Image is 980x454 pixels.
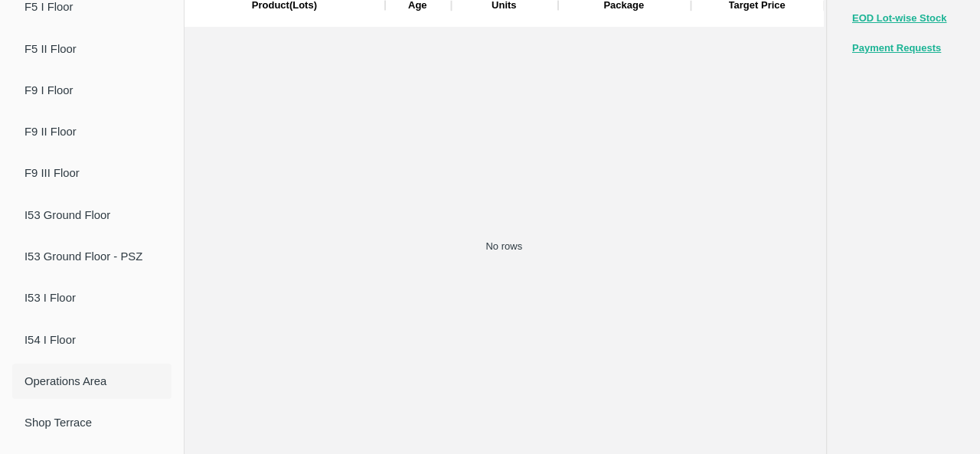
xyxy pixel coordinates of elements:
[852,40,941,57] button: Payment Requests
[852,10,947,28] button: EOD Lot-wise Stock
[24,123,159,140] span: F9 II Floor
[24,207,159,224] span: I53 Ground Floor
[24,41,159,57] span: F5 II Floor
[24,414,159,431] span: Shop Terrace
[24,332,159,348] span: I54 I Floor
[24,289,159,306] span: I53 I Floor
[24,165,159,181] span: F9 III Floor
[24,82,159,99] span: F9 I Floor
[24,248,159,265] span: I53 Ground Floor - PSZ
[24,373,159,390] span: Operations Area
